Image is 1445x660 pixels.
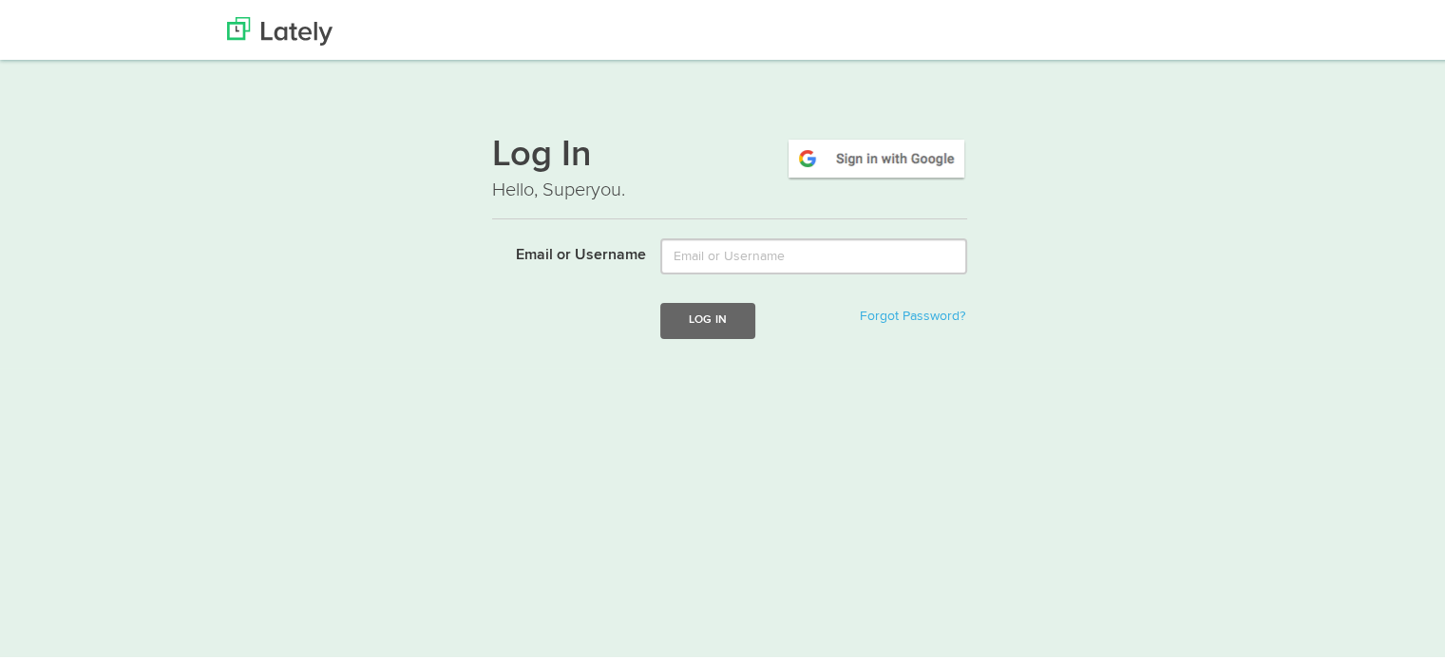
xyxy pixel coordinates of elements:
[492,174,967,201] p: Hello, Superyou.
[660,236,967,272] input: Email or Username
[478,236,646,264] label: Email or Username
[660,300,755,335] button: Log In
[227,14,333,43] img: Lately
[860,307,965,320] a: Forgot Password?
[492,134,967,174] h1: Log In
[786,134,967,178] img: google-signin.png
